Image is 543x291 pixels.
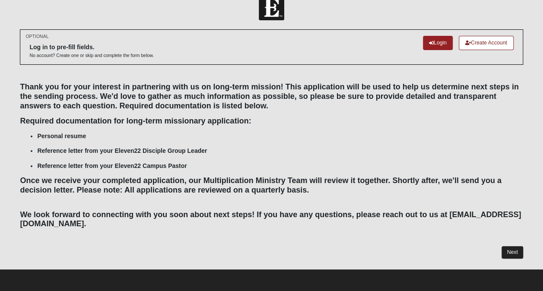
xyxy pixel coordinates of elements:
[423,36,453,50] a: Login
[20,82,518,110] span: Thank you for your interest in partnering with us on long-term mission! This application will be ...
[25,33,48,40] small: OPTIONAL
[459,36,514,50] a: Create Account
[37,146,523,155] li: Reference letter from your Eleven22 Disciple Group Leader
[20,176,523,195] h4: Once we receive your completed application, our Multiplication Ministry Team will review it toget...
[20,201,523,229] h4: We look forward to connecting with you soon about next steps! If you have any questions, please r...
[29,52,154,59] p: No account? Create one or skip and complete the form below.
[29,44,154,51] h6: Log in to pre-fill fields.
[37,161,523,171] li: Reference letter from your Eleven22 Campus Pastor
[37,132,523,141] li: Personal resume
[20,117,523,126] h4: Required documentation for long-term missionary application:
[502,246,523,259] a: Next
